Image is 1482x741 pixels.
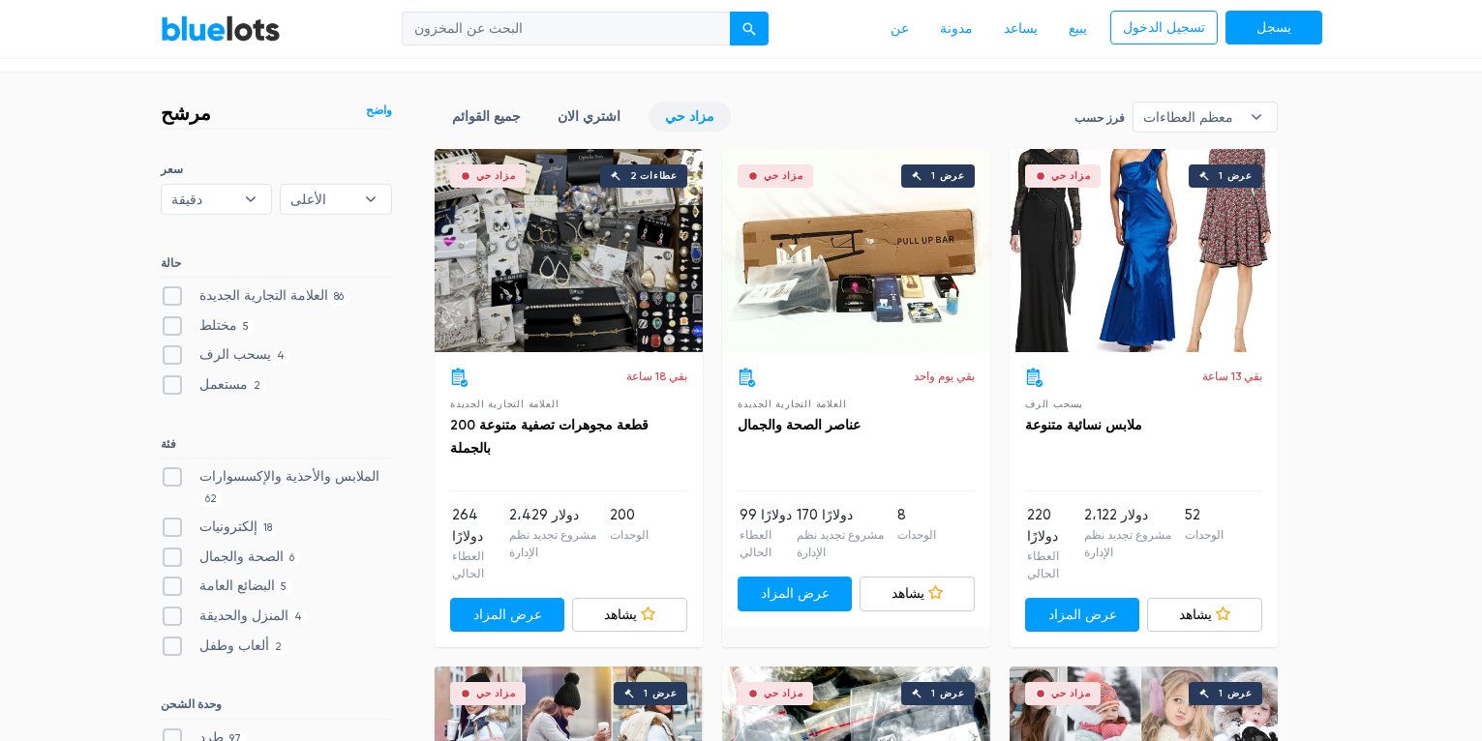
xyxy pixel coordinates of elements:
span: 5 [237,319,256,335]
li: 264 دولارًا [452,505,509,581]
h6: سعر [161,163,392,176]
h6: وحدة الشحن [161,697,392,719]
p: العطاء الحالي [1027,548,1084,582]
p: بقي 13 ساعة [1202,368,1262,385]
p: بقي يوم واحد [914,368,975,385]
p: العطاء الحالي [452,548,509,582]
h6: فئة [161,437,392,459]
a: عناصر الصحة والجمال [738,417,861,433]
div: مزاد حي [764,171,803,181]
span: 86 [328,289,350,305]
span: دقيقة [171,185,235,214]
label: فرز حسب [1074,109,1125,127]
a: اشتري الان [541,102,637,132]
li: 99 دولارًا [740,505,797,561]
a: تسجيل الدخول [1110,11,1218,45]
div: مزاد حي [1051,689,1091,698]
div: 1 عرض [931,689,965,698]
a: يشاهد [572,598,687,633]
li: 2،429 دولار [509,505,610,581]
li: 170 دولارًا [797,505,897,561]
li: 200 [610,505,649,581]
b: ▾ [350,185,391,214]
label: إلكترونيات [161,517,279,538]
span: معظم العطاءات [1143,103,1240,132]
p: مشروع تجديد نظم الإدارة [1084,526,1185,561]
a: [PERSON_NAME] [161,15,281,43]
span: العلامة التجارية الجديدة [738,399,846,409]
input: البحث عن المخزون [402,12,731,46]
span: 4 [271,349,291,365]
span: 62 [199,491,224,507]
label: المنزل والحديقة [161,606,309,627]
p: مشروع تجديد نظم الإدارة [797,526,897,561]
a: واضح [366,102,392,119]
a: مزاد حي [649,102,731,132]
a: ملابس نسائية متنوعة [1025,417,1142,433]
p: الوحدات [1185,526,1224,544]
div: مزاد حي [476,171,516,181]
span: 2 [269,639,288,655]
div: مزاد حي [476,689,516,698]
a: مزاد حي 2 عطاءات [435,149,703,352]
li: 220 دولارًا [1027,505,1084,581]
a: 200 قطعة مجوهرات تصفية متنوعة بالجملة [450,417,649,457]
label: مختلط [161,315,256,337]
div: 1 عرض [1219,689,1253,698]
p: بقي 18 ساعة [626,368,687,385]
b: ▾ [230,185,271,214]
p: الوحدات [897,526,936,544]
div: مزاد حي [764,689,803,698]
a: عرض المزاد [1025,598,1140,633]
span: 6 [284,550,301,566]
p: مشروع تجديد نظم الإدارة [509,526,610,561]
span: العلامة التجارية الجديدة [450,399,559,409]
li: 52 [1185,505,1224,581]
a: مزاد حي 1 عرض [1010,149,1278,352]
p: العطاء الحالي [740,526,797,561]
a: يساعد [988,11,1053,47]
span: 2 [248,378,267,394]
label: البضائع العامة [161,576,293,597]
label: يسحب الرف [161,344,291,366]
span: 18 [257,520,279,536]
label: ألعاب وطفل [161,636,288,657]
a: يشاهد [860,577,975,611]
div: 1 عرض [644,689,678,698]
div: 2 عطاءات [630,171,678,181]
span: 5 [275,580,293,596]
li: 2،122 دولار [1084,505,1185,581]
h3: مرشح [161,102,211,125]
a: جميع القوائم [436,102,537,132]
a: يشاهد [1147,598,1262,633]
span: يسحب الرف [1025,399,1083,409]
label: العلامة التجارية الجديدة [161,285,350,307]
div: 1 عرض [1219,171,1253,181]
a: يبيع [1053,11,1103,47]
a: عن [875,11,924,47]
div: 1 عرض [931,171,965,181]
a: يسجل [1225,11,1322,45]
a: عرض المزاد [450,598,565,633]
a: مزاد حي 1 عرض [722,149,990,352]
li: 8 [897,505,936,561]
label: الصحة والجمال [161,547,301,568]
label: مستعمل [161,374,267,396]
p: الوحدات [610,526,649,544]
label: الملابس والأحذية والإكسسوارات [161,466,392,508]
span: 4 [288,609,309,625]
a: مدونة [924,11,988,47]
b: ▾ [1236,103,1277,132]
div: مزاد حي [1051,171,1091,181]
span: الأعلى [290,185,354,214]
a: عرض المزاد [738,577,853,611]
h6: حالة [161,256,392,278]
